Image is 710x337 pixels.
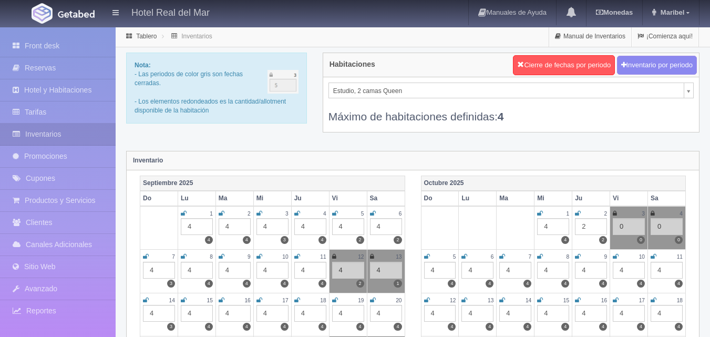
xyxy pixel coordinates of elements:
[613,218,645,235] div: 0
[599,323,607,331] label: 4
[358,254,364,260] small: 12
[461,262,493,279] div: 4
[58,10,95,18] img: Getabed
[613,305,645,322] div: 4
[491,254,494,260] small: 6
[248,211,251,217] small: 2
[207,298,213,303] small: 15
[370,305,402,322] div: 4
[205,236,213,244] label: 4
[651,218,683,235] div: 0
[642,211,645,217] small: 3
[604,211,607,217] small: 2
[135,62,151,69] b: Nota:
[219,305,251,322] div: 4
[575,218,607,235] div: 2
[396,298,402,303] small: 20
[370,262,402,279] div: 4
[320,254,326,260] small: 11
[680,211,683,217] small: 4
[486,323,493,331] label: 4
[513,55,615,75] button: Cierre de fechas por periodo
[281,323,289,331] label: 4
[497,191,534,206] th: Ma
[367,191,405,206] th: Sa
[285,211,289,217] small: 3
[244,298,250,303] small: 16
[632,26,698,47] a: ¡Comienza aquí!
[677,254,683,260] small: 11
[318,323,326,331] label: 4
[356,323,364,331] label: 4
[604,254,607,260] small: 9
[537,305,569,322] div: 4
[572,191,610,206] th: Ju
[658,8,685,16] span: Maribel
[549,26,631,47] a: Manual de Inventarios
[563,298,569,303] small: 15
[181,33,212,40] a: Inventarios
[675,236,683,244] label: 0
[450,298,456,303] small: 12
[461,305,493,322] div: 4
[294,218,326,235] div: 4
[318,236,326,244] label: 4
[617,56,697,75] button: Inventario por periodo
[421,191,459,206] th: Do
[143,262,175,279] div: 4
[448,280,456,288] label: 4
[256,305,289,322] div: 4
[133,157,163,164] strong: Inventario
[651,305,683,322] div: 4
[575,262,607,279] div: 4
[243,236,251,244] label: 4
[167,280,175,288] label: 3
[181,262,213,279] div: 4
[399,211,402,217] small: 6
[356,280,364,288] label: 2
[601,298,607,303] small: 16
[448,323,456,331] label: 4
[639,254,645,260] small: 10
[599,280,607,288] label: 4
[323,211,326,217] small: 4
[328,83,694,98] a: Estudio, 2 camas Queen
[567,254,570,260] small: 8
[561,323,569,331] label: 4
[143,305,175,322] div: 4
[205,280,213,288] label: 4
[126,53,307,124] div: - Las periodos de color gris son fechas cerradas. - Los elementos redondeados es la cantidad/allo...
[167,323,175,331] label: 3
[537,262,569,279] div: 4
[613,262,645,279] div: 4
[329,191,367,206] th: Vi
[210,211,213,217] small: 1
[567,211,570,217] small: 1
[498,110,504,122] b: 4
[243,280,251,288] label: 4
[499,305,531,322] div: 4
[172,254,175,260] small: 7
[248,254,251,260] small: 9
[320,298,326,303] small: 18
[169,298,175,303] small: 14
[267,70,299,94] img: cutoff.png
[294,305,326,322] div: 4
[394,236,402,244] label: 2
[140,176,405,191] th: Septiembre 2025
[131,5,210,18] h4: Hotel Real del Mar
[424,262,456,279] div: 4
[488,298,493,303] small: 13
[523,280,531,288] label: 4
[178,191,215,206] th: Lu
[243,323,251,331] label: 4
[136,33,157,40] a: Tablero
[281,236,289,244] label: 3
[328,98,694,124] div: Máximo de habitaciones definidas:
[333,83,680,99] span: Estudio, 2 camas Queen
[181,218,213,235] div: 4
[453,254,456,260] small: 5
[537,218,569,235] div: 4
[459,191,497,206] th: Lu
[396,254,402,260] small: 13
